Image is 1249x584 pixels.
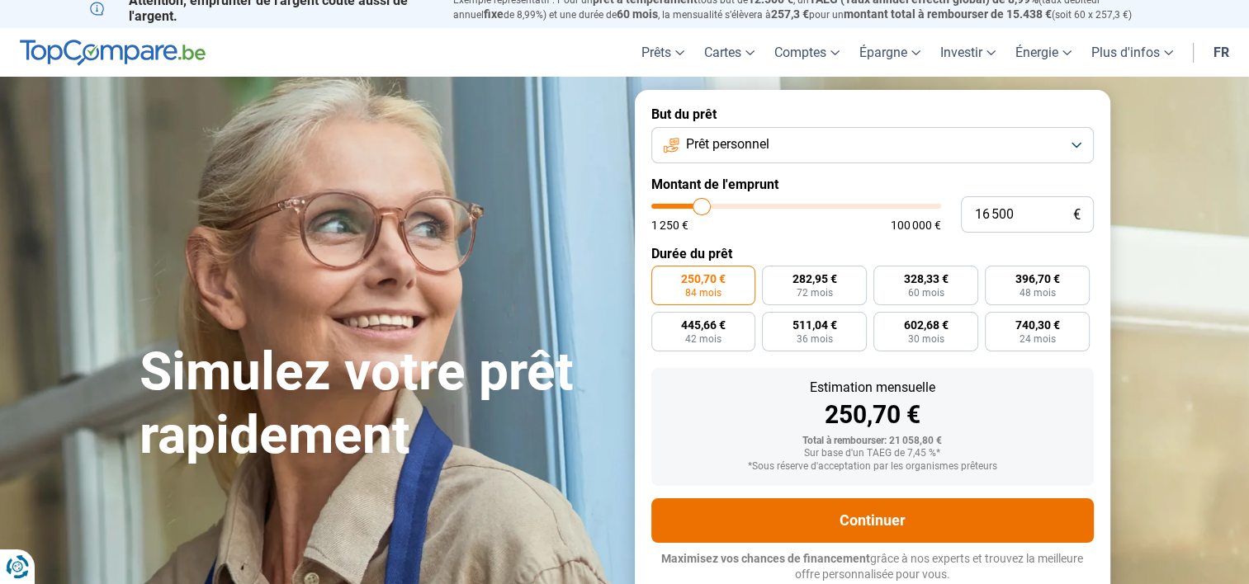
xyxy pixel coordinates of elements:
[651,246,1094,261] label: Durée du prêt
[665,461,1081,473] div: *Sous réserve d'acceptation par les organismes prêteurs
[651,127,1094,163] button: Prêt personnel
[694,28,764,77] a: Cartes
[681,319,726,331] span: 445,66 €
[1020,288,1056,298] span: 48 mois
[1015,319,1060,331] span: 740,30 €
[1073,208,1081,222] span: €
[891,219,941,231] span: 100 000 €
[908,288,944,298] span: 60 mois
[771,7,809,21] span: 257,3 €
[1005,28,1081,77] a: Énergie
[665,448,1081,459] div: Sur base d'un TAEG de 7,45 %*
[797,288,833,298] span: 72 mois
[632,28,694,77] a: Prêts
[792,273,837,285] span: 282,95 €
[665,381,1081,394] div: Estimation mensuelle
[651,551,1094,583] p: grâce à nos experts et trouvez la meilleure offre personnalisée pour vous.
[764,28,849,77] a: Comptes
[685,334,721,344] span: 42 mois
[1020,334,1056,344] span: 24 mois
[661,552,870,565] span: Maximisez vos chances de financement
[140,341,615,468] h1: Simulez votre prêt rapidement
[797,334,833,344] span: 36 mois
[686,135,769,153] span: Prêt personnel
[930,28,1005,77] a: Investir
[20,40,206,66] img: TopCompare
[681,273,726,285] span: 250,70 €
[1081,28,1183,77] a: Plus d'infos
[1204,28,1239,77] a: fr
[844,7,1052,21] span: montant total à rembourser de 15.438 €
[849,28,930,77] a: Épargne
[1015,273,1060,285] span: 396,70 €
[651,106,1094,122] label: But du prêt
[665,403,1081,427] div: 250,70 €
[908,334,944,344] span: 30 mois
[904,319,949,331] span: 602,68 €
[685,288,721,298] span: 84 mois
[651,177,1094,192] label: Montant de l'emprunt
[484,7,504,21] span: fixe
[617,7,658,21] span: 60 mois
[651,219,688,231] span: 1 250 €
[904,273,949,285] span: 328,33 €
[651,498,1094,543] button: Continuer
[792,319,837,331] span: 511,04 €
[665,436,1081,447] div: Total à rembourser: 21 058,80 €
